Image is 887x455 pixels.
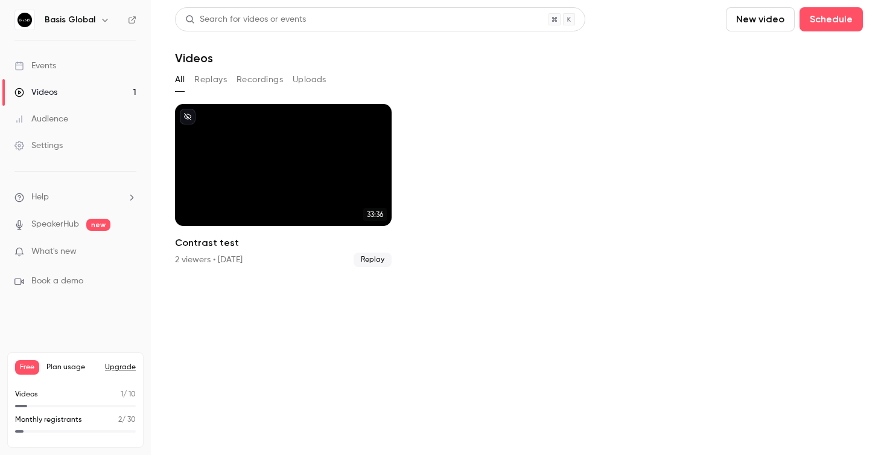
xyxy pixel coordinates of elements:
span: 33:36 [363,208,387,221]
h2: Contrast test [175,236,392,250]
section: Videos [175,7,863,448]
div: 2 viewers • [DATE] [175,254,243,266]
span: Help [31,191,49,204]
button: Schedule [800,7,863,31]
a: 33:36Contrast test2 viewers • [DATE]Replay [175,104,392,267]
li: Contrast test [175,104,392,267]
span: 1 [121,391,123,398]
span: What's new [31,245,77,258]
li: help-dropdown-opener [14,191,136,204]
h6: Basis Global [45,14,95,26]
a: SpeakerHub [31,218,79,231]
button: Upgrade [105,363,136,372]
div: Events [14,60,56,72]
p: Monthly registrants [15,415,82,425]
button: Uploads [293,70,326,89]
p: Videos [15,389,38,400]
img: Basis Global [15,10,34,30]
span: Plan usage [46,363,98,372]
iframe: Noticeable Trigger [122,247,136,257]
p: / 30 [118,415,136,425]
span: 2 [118,416,122,424]
div: Videos [14,86,57,98]
span: Book a demo [31,275,83,288]
div: Settings [14,140,63,152]
p: / 10 [121,389,136,400]
button: New video [726,7,795,31]
span: new [86,219,110,231]
span: Replay [354,253,392,267]
button: Replays [194,70,227,89]
span: Free [15,360,39,375]
button: All [175,70,185,89]
h1: Videos [175,51,213,65]
button: Recordings [237,70,283,89]
div: Search for videos or events [185,13,306,26]
ul: Videos [175,104,863,267]
div: Audience [14,113,68,125]
button: unpublished [180,109,196,124]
